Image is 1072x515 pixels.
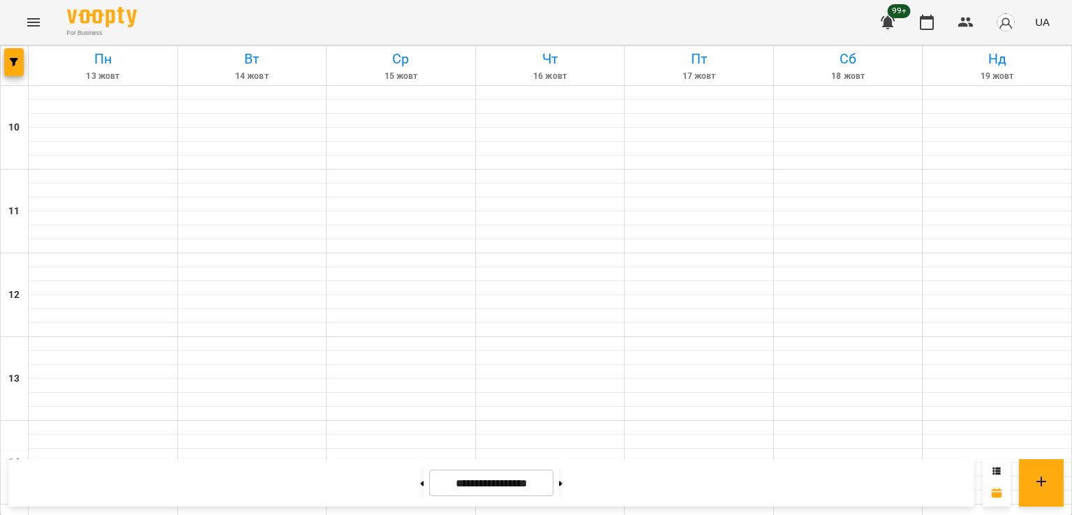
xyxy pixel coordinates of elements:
img: Voopty Logo [67,7,137,27]
button: UA [1029,9,1055,35]
span: 99+ [888,4,911,18]
h6: 11 [8,204,20,219]
h6: Чт [478,48,623,70]
h6: Вт [180,48,325,70]
span: For Business [67,29,137,38]
h6: Пн [31,48,175,70]
h6: Нд [925,48,1069,70]
h6: Пт [627,48,771,70]
h6: 15 жовт [329,70,473,83]
h6: 14 жовт [180,70,325,83]
h6: 12 [8,288,20,303]
h6: 17 жовт [627,70,771,83]
h6: Ср [329,48,473,70]
span: UA [1035,15,1050,29]
h6: 16 жовт [478,70,623,83]
img: avatar_s.png [996,13,1015,32]
h6: 13 [8,371,20,387]
h6: 19 жовт [925,70,1069,83]
h6: 18 жовт [776,70,921,83]
h6: Сб [776,48,921,70]
h6: 10 [8,120,20,135]
button: Menu [17,6,50,39]
h6: 13 жовт [31,70,175,83]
